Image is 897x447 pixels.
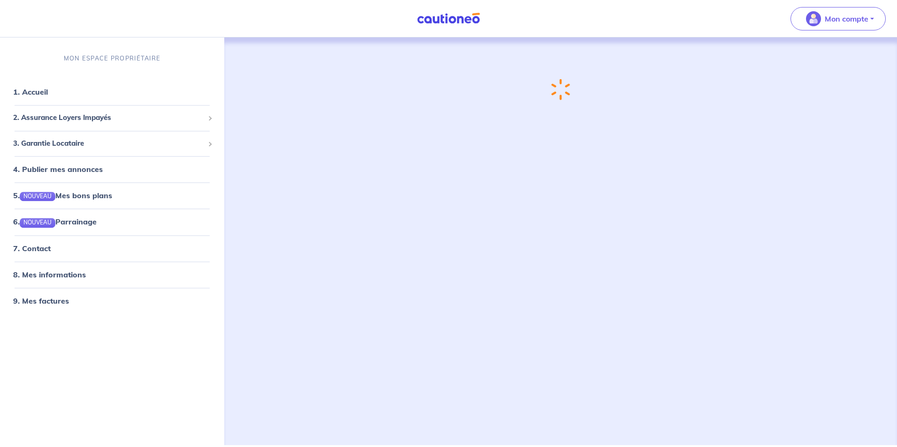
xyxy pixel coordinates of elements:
div: 1. Accueil [4,83,220,102]
div: 8. Mes informations [4,265,220,284]
div: 7. Contact [4,239,220,258]
a: 6.NOUVEAUParrainage [13,217,97,227]
div: 3. Garantie Locataire [4,134,220,153]
div: 4. Publier mes annonces [4,160,220,179]
span: 3. Garantie Locataire [13,138,204,149]
img: Cautioneo [413,13,484,24]
img: illu_account_valid_menu.svg [806,11,821,26]
a: 7. Contact [13,244,51,253]
a: 8. Mes informations [13,270,86,279]
span: 2. Assurance Loyers Impayés [13,113,204,124]
a: 9. Mes factures [13,296,69,305]
img: loading-spinner [551,79,570,100]
p: MON ESPACE PROPRIÉTAIRE [64,54,160,63]
a: 4. Publier mes annonces [13,165,103,174]
a: 1. Accueil [13,88,48,97]
div: 9. Mes factures [4,291,220,310]
div: 6.NOUVEAUParrainage [4,213,220,231]
p: Mon compte [825,13,868,24]
div: 2. Assurance Loyers Impayés [4,109,220,127]
a: 5.NOUVEAUMes bons plans [13,191,112,201]
div: 5.NOUVEAUMes bons plans [4,186,220,205]
button: illu_account_valid_menu.svgMon compte [791,7,886,30]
